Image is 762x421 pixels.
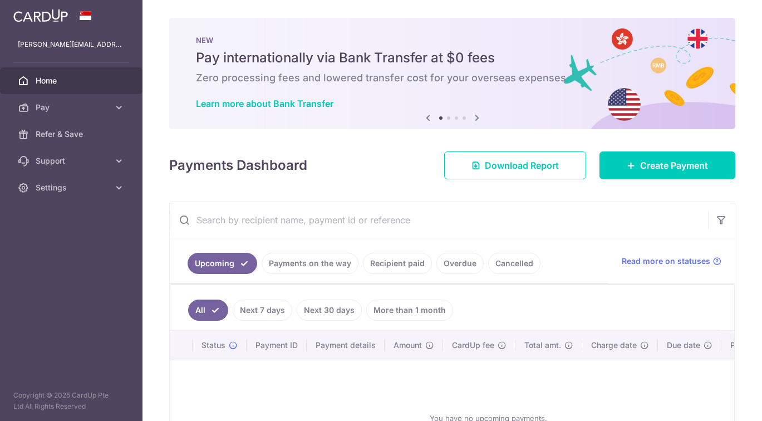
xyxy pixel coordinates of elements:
[307,331,385,360] th: Payment details
[36,182,109,193] span: Settings
[247,331,307,360] th: Payment ID
[36,129,109,140] span: Refer & Save
[36,102,109,113] span: Pay
[640,159,708,172] span: Create Payment
[622,256,721,267] a: Read more on statuses
[233,300,292,321] a: Next 7 days
[196,49,709,67] h5: Pay internationally via Bank Transfer at $0 fees
[36,75,109,86] span: Home
[667,340,700,351] span: Due date
[262,253,358,274] a: Payments on the way
[394,340,422,351] span: Amount
[196,71,709,85] h6: Zero processing fees and lowered transfer cost for your overseas expenses
[36,155,109,167] span: Support
[196,98,333,109] a: Learn more about Bank Transfer
[485,159,559,172] span: Download Report
[188,300,228,321] a: All
[188,253,257,274] a: Upcoming
[488,253,540,274] a: Cancelled
[201,340,225,351] span: Status
[524,340,561,351] span: Total amt.
[622,256,710,267] span: Read more on statuses
[444,151,586,179] a: Download Report
[363,253,432,274] a: Recipient paid
[196,36,709,45] p: NEW
[13,9,68,22] img: CardUp
[18,39,125,50] p: [PERSON_NAME][EMAIL_ADDRESS][DOMAIN_NAME]
[599,151,735,179] a: Create Payment
[436,253,484,274] a: Overdue
[366,300,453,321] a: More than 1 month
[169,155,307,175] h4: Payments Dashboard
[591,340,637,351] span: Charge date
[297,300,362,321] a: Next 30 days
[452,340,494,351] span: CardUp fee
[170,202,708,238] input: Search by recipient name, payment id or reference
[169,18,735,129] img: Bank transfer banner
